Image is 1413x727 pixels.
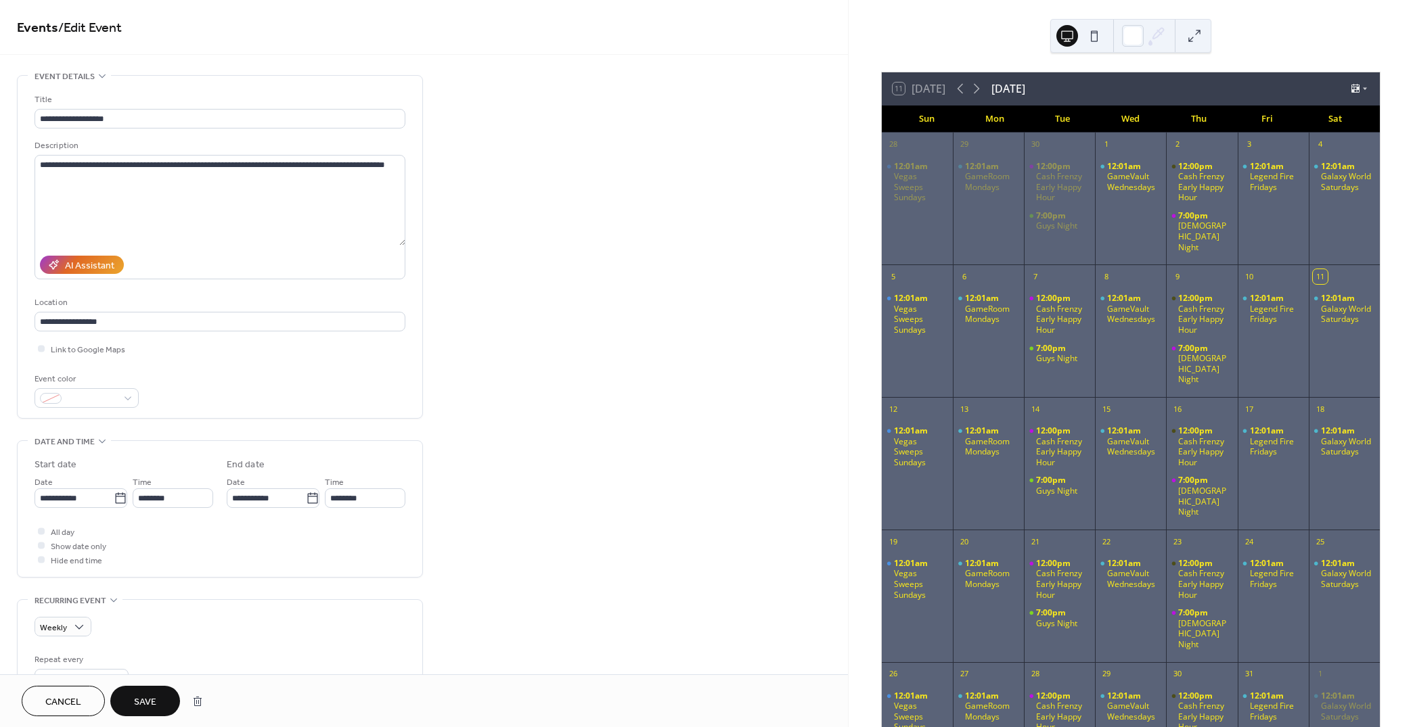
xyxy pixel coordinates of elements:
[1238,425,1309,457] div: Legend Fire Fridays
[1170,534,1185,549] div: 23
[1313,269,1328,284] div: 11
[22,686,105,716] button: Cancel
[1024,161,1095,203] div: Cash Frenzy Early Happy Hour
[1099,137,1114,152] div: 1
[886,137,901,152] div: 28
[1095,293,1166,325] div: GameVault Wednesdays
[1321,293,1357,304] span: 12:01am
[886,402,901,417] div: 12
[1170,667,1185,682] div: 30
[1242,534,1257,549] div: 24
[957,534,972,549] div: 20
[1024,558,1095,600] div: Cash Frenzy Early Happy Hour
[1178,558,1215,569] span: 12:00pm
[1242,137,1257,152] div: 3
[1301,105,1369,133] div: Sat
[1238,690,1309,722] div: Legend Fire Fridays
[1178,161,1215,172] span: 12:00pm
[1095,161,1166,193] div: GameVault Wednesdays
[110,686,180,716] button: Save
[35,435,95,449] span: Date and time
[1178,353,1232,385] div: [DEMOGRAPHIC_DATA] Night
[1107,293,1143,304] span: 12:01am
[1166,210,1237,252] div: Ladies Night
[1321,161,1357,172] span: 12:01am
[1250,558,1286,569] span: 12:01am
[17,15,58,41] a: Events
[1250,436,1303,457] div: Legend Fire Fridays
[1170,137,1185,152] div: 2
[1250,304,1303,325] div: Legend Fire Fridays
[1036,220,1077,231] div: Guys Night
[965,568,1018,589] div: GameRoom Mondays
[1107,701,1161,722] div: GameVault Wednesdays
[965,171,1018,192] div: GameRoom Mondays
[886,534,901,549] div: 19
[886,269,901,284] div: 5
[45,695,81,709] span: Cancel
[35,475,53,490] span: Date
[953,161,1024,193] div: GameRoom Mondays
[1028,269,1043,284] div: 7
[51,343,125,357] span: Link to Google Maps
[1028,534,1043,549] div: 21
[51,525,74,540] span: All day
[1313,402,1328,417] div: 18
[1036,293,1073,304] span: 12:00pm
[886,667,901,682] div: 26
[1095,558,1166,590] div: GameVault Wednesdays
[1250,690,1286,701] span: 12:01am
[1321,436,1374,457] div: Galaxy World Saturdays
[1309,690,1380,722] div: Galaxy World Saturdays
[1107,171,1161,192] div: GameVault Wednesdays
[1024,293,1095,335] div: Cash Frenzy Early Happy Hour
[882,293,953,335] div: Vegas Sweeps Sundays
[1166,425,1237,467] div: Cash Frenzy Early Happy Hour
[1321,304,1374,325] div: Galaxy World Saturdays
[35,93,403,107] div: Title
[1178,436,1232,468] div: Cash Frenzy Early Happy Hour
[1178,304,1232,335] div: Cash Frenzy Early Happy Hour
[957,402,972,417] div: 13
[35,139,403,153] div: Description
[1238,161,1309,193] div: Legend Fire Fridays
[1233,105,1301,133] div: Fri
[957,269,972,284] div: 6
[894,558,930,569] span: 12:01am
[1036,558,1073,569] span: 12:00pm
[1028,402,1043,417] div: 14
[965,701,1018,722] div: GameRoom Mondays
[953,293,1024,325] div: GameRoom Mondays
[1036,171,1090,203] div: Cash Frenzy Early Happy Hour
[1107,304,1161,325] div: GameVault Wednesdays
[1321,701,1374,722] div: Galaxy World Saturdays
[894,436,947,468] div: Vegas Sweeps Sundays
[35,653,126,667] div: Repeat every
[58,15,122,41] span: / Edit Event
[1313,137,1328,152] div: 4
[134,695,156,709] span: Save
[1242,402,1257,417] div: 17
[1036,475,1068,486] span: 7:00pm
[1250,161,1286,172] span: 12:01am
[1099,269,1114,284] div: 8
[1024,343,1095,364] div: Guys Night
[325,475,344,490] span: Time
[965,425,1001,436] span: 12:01am
[1321,690,1357,701] span: 12:01am
[1178,486,1232,517] div: [DEMOGRAPHIC_DATA] Night
[1178,171,1232,203] div: Cash Frenzy Early Happy Hour
[1238,558,1309,590] div: Legend Fire Fridays
[35,594,106,608] span: Recurring event
[35,458,76,472] div: Start date
[1036,425,1073,436] span: 12:00pm
[1024,607,1095,628] div: Guys Night
[1036,486,1077,496] div: Guys Night
[1250,425,1286,436] span: 12:01am
[1036,690,1073,701] span: 12:00pm
[882,425,953,467] div: Vegas Sweeps Sundays
[894,293,930,304] span: 12:01am
[1036,607,1068,618] span: 7:00pm
[1095,425,1166,457] div: GameVault Wednesdays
